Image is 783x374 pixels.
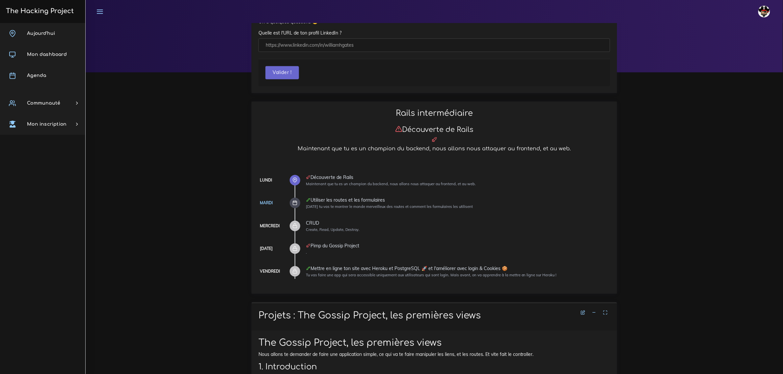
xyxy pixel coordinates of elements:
div: Mercredi [260,222,280,230]
input: https://www.linkedin.com/in/williamhgates [258,38,610,52]
h3: The Hacking Project [4,8,74,15]
h1: Projets : The Gossip Project, les premières views [258,310,610,321]
span: Aujourd'hui [27,31,55,36]
h3: Découverte de Rails [258,125,610,134]
div: Découverte de Rails [306,175,610,180]
span: Communauté [27,101,60,106]
label: Quelle est l'URL de ton profil LinkedIn ? [258,30,341,36]
small: [DATE] tu vas te montrer le monde merveilleux des routes et comment les formulaires les utilisent [306,204,473,209]
span: Agenda [27,73,46,78]
button: Valider ! [265,66,299,80]
h2: Rails intermédiaire [258,109,610,118]
div: Vendredi [260,268,280,275]
div: Mettre en ligne ton site avec Heroku et PostgreSQL 🚀 et l'améliorer avec login & Cookies 🍪 [306,266,610,271]
span: Mon dashboard [27,52,67,57]
small: Create, Read, Update, Destroy. [306,227,360,232]
h5: Maintenant que tu es un champion du backend, nous allons nous attaquer au frontend, et au web. [258,146,610,152]
div: Utiliser les routes et les formulaires [306,198,610,202]
small: . [306,250,307,255]
small: Maintenant que tu es un champion du backend, nous allons nous attaquer au frontend, et au web. [306,182,476,186]
h1: The Gossip Project, les premières views [258,337,610,349]
img: avatar [758,6,770,17]
h2: 1. Introduction [258,362,610,372]
span: Mon inscription [27,122,67,127]
p: Nous allons te demander de faire une application simple, ce qui va te faire manipuler les liens, ... [258,351,610,358]
div: [DATE] [260,245,273,252]
small: Tu vas faire une app qui sera accessible uniquement aux utilisateurs qui sont login. Mais avant, ... [306,273,557,277]
a: Mardi [260,200,273,205]
div: CRUD [306,221,610,225]
div: Lundi [260,177,272,184]
div: Pimp du Gossip Project [306,243,610,248]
